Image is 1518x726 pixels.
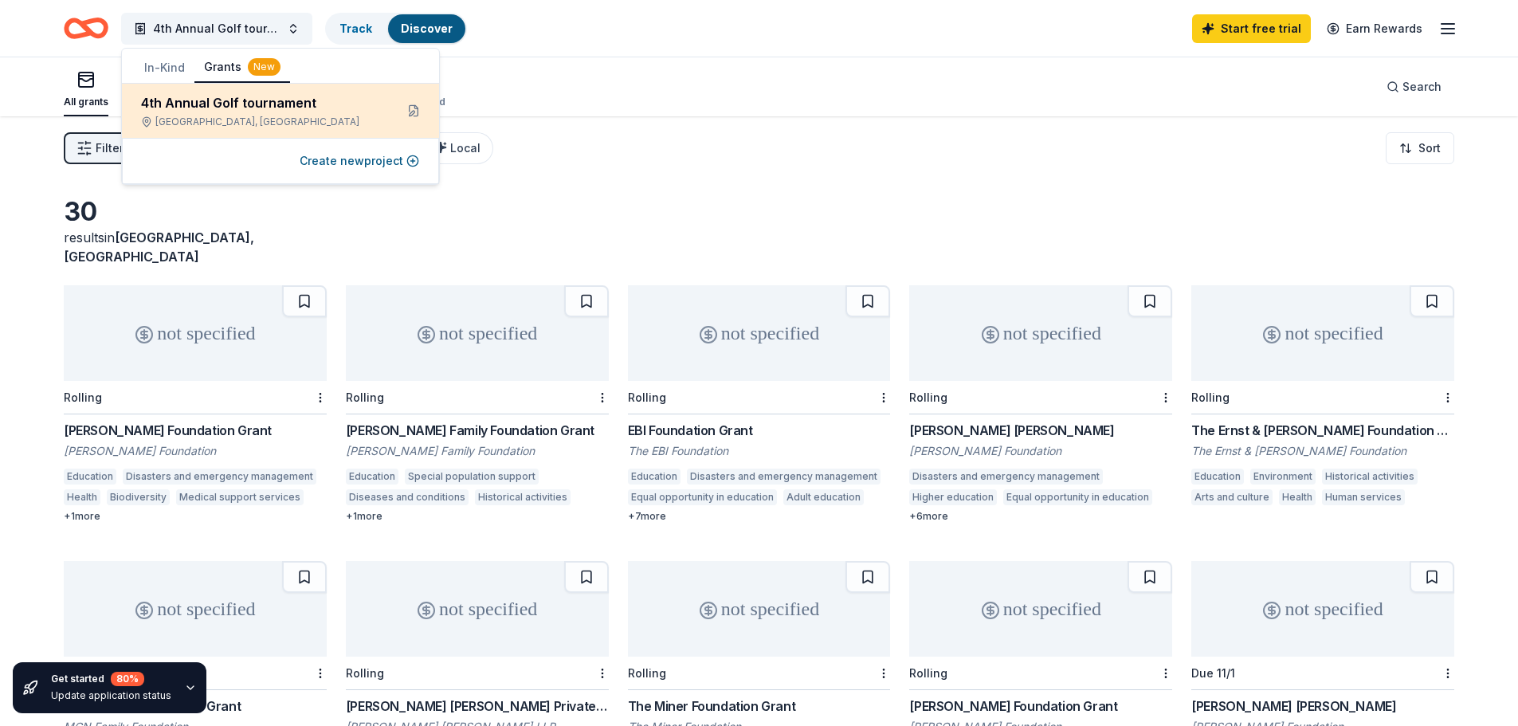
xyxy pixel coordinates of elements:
[1418,139,1441,158] span: Sort
[346,666,384,680] div: Rolling
[51,689,171,702] div: Update application status
[64,561,327,657] div: not specified
[346,561,609,657] div: not specified
[628,510,891,523] div: + 7 more
[1322,469,1418,485] div: Historical activities
[628,285,891,523] a: not specifiedRollingEBI Foundation GrantThe EBI FoundationEducationDisasters and emergency manage...
[64,285,327,523] a: not specifiedRolling[PERSON_NAME] Foundation Grant[PERSON_NAME] FoundationEducationDisasters and ...
[1250,469,1316,485] div: Environment
[64,510,327,523] div: + 1 more
[1386,132,1454,164] button: Sort
[1317,14,1432,43] a: Earn Rewards
[1191,666,1235,680] div: Due 11/1
[628,489,777,505] div: Equal opportunity in education
[909,510,1172,523] div: + 6 more
[628,421,891,440] div: EBI Foundation Grant
[194,53,290,83] button: Grants
[121,13,312,45] button: 4th Annual Golf tournament
[450,141,481,155] span: Local
[628,469,681,485] div: Education
[135,53,194,82] button: In-Kind
[346,443,609,459] div: [PERSON_NAME] Family Foundation
[64,489,100,505] div: Health
[1191,390,1230,404] div: Rolling
[176,489,304,505] div: Medical support services
[64,390,102,404] div: Rolling
[1191,469,1244,485] div: Education
[909,443,1172,459] div: [PERSON_NAME] Foundation
[1191,285,1454,381] div: not specified
[628,666,666,680] div: Rolling
[628,390,666,404] div: Rolling
[909,469,1103,485] div: Disasters and emergency management
[346,510,609,523] div: + 1 more
[141,93,382,112] div: 4th Annual Golf tournament
[96,139,124,158] span: Filter
[64,132,136,164] button: Filter1
[909,390,947,404] div: Rolling
[425,132,493,164] button: Local
[475,489,571,505] div: Historical activities
[1374,71,1454,103] button: Search
[141,116,382,128] div: [GEOGRAPHIC_DATA], [GEOGRAPHIC_DATA]
[346,469,398,485] div: Education
[51,672,171,686] div: Get started
[909,561,1172,657] div: not specified
[153,19,280,38] span: 4th Annual Golf tournament
[64,196,327,228] div: 30
[1191,421,1454,440] div: The Ernst & [PERSON_NAME] Foundation Grant
[909,666,947,680] div: Rolling
[909,489,997,505] div: Higher education
[248,58,280,76] div: New
[909,421,1172,440] div: [PERSON_NAME] [PERSON_NAME]
[628,443,891,459] div: The EBI Foundation
[1191,489,1273,505] div: Arts and culture
[64,10,108,47] a: Home
[64,230,254,265] span: in
[64,285,327,381] div: not specified
[64,64,108,116] button: All grants
[325,13,467,45] button: TrackDiscover
[1191,285,1454,510] a: not specifiedRollingThe Ernst & [PERSON_NAME] Foundation GrantThe Ernst & [PERSON_NAME] Foundatio...
[64,469,116,485] div: Education
[64,96,108,108] div: All grants
[909,285,1172,381] div: not specified
[300,151,419,171] button: Create newproject
[401,22,453,35] a: Discover
[64,421,327,440] div: [PERSON_NAME] Foundation Grant
[107,489,170,505] div: Biodiversity
[1402,77,1442,96] span: Search
[405,469,539,485] div: Special population support
[909,285,1172,523] a: not specifiedRolling[PERSON_NAME] [PERSON_NAME][PERSON_NAME] FoundationDisasters and emergency ma...
[1191,697,1454,716] div: [PERSON_NAME] [PERSON_NAME]
[346,390,384,404] div: Rolling
[1279,489,1316,505] div: Health
[909,697,1172,716] div: [PERSON_NAME] Foundation Grant
[64,230,254,265] span: [GEOGRAPHIC_DATA], [GEOGRAPHIC_DATA]
[1003,489,1152,505] div: Equal opportunity in education
[687,469,881,485] div: Disasters and emergency management
[1322,489,1405,505] div: Human services
[111,672,144,686] div: 80 %
[346,489,469,505] div: Diseases and conditions
[1192,14,1311,43] a: Start free trial
[64,443,327,459] div: [PERSON_NAME] Foundation
[123,469,316,485] div: Disasters and emergency management
[783,489,864,505] div: Adult education
[346,285,609,523] a: not specifiedRolling[PERSON_NAME] Family Foundation Grant[PERSON_NAME] Family FoundationEducation...
[628,697,891,716] div: The Miner Foundation Grant
[339,22,372,35] a: Track
[628,561,891,657] div: not specified
[346,697,609,716] div: [PERSON_NAME] [PERSON_NAME] Private Foundation Grant
[1191,443,1454,459] div: The Ernst & [PERSON_NAME] Foundation
[64,228,327,266] div: results
[1191,561,1454,657] div: not specified
[346,421,609,440] div: [PERSON_NAME] Family Foundation Grant
[628,285,891,381] div: not specified
[346,285,609,381] div: not specified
